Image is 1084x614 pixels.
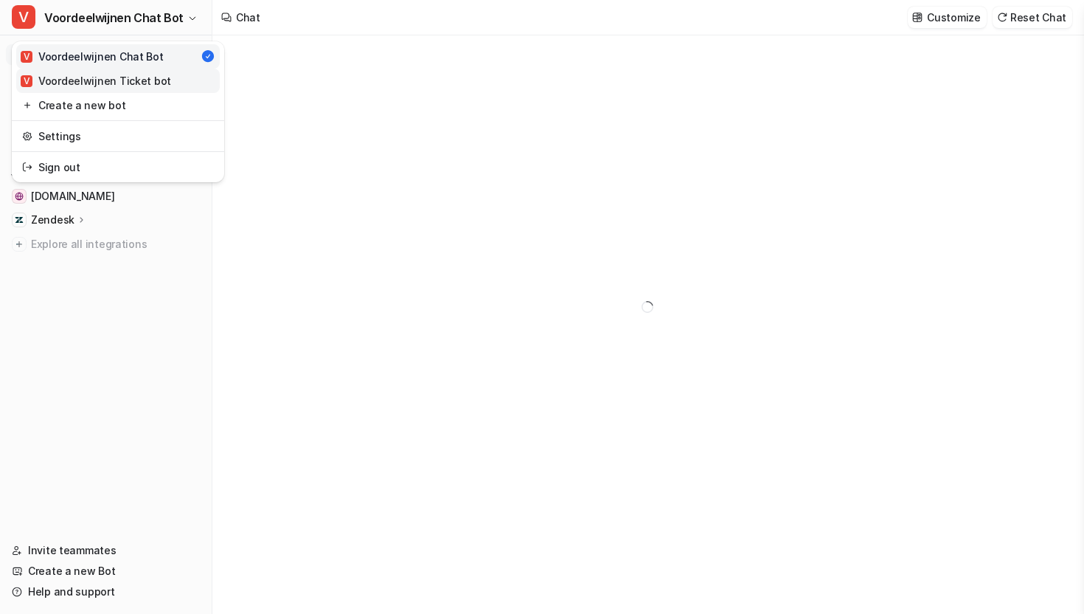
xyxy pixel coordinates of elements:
a: Create a new bot [16,93,220,117]
img: reset [22,159,32,175]
span: V [12,5,35,29]
img: reset [22,128,32,144]
a: Settings [16,124,220,148]
span: V [21,75,32,87]
span: Voordeelwijnen Chat Bot [44,7,184,28]
div: Voordeelwijnen Ticket bot [21,73,171,89]
a: Sign out [16,155,220,179]
div: VVoordeelwijnen Chat Bot [12,41,224,182]
span: V [21,51,32,63]
div: Voordeelwijnen Chat Bot [21,49,164,64]
img: reset [22,97,32,113]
